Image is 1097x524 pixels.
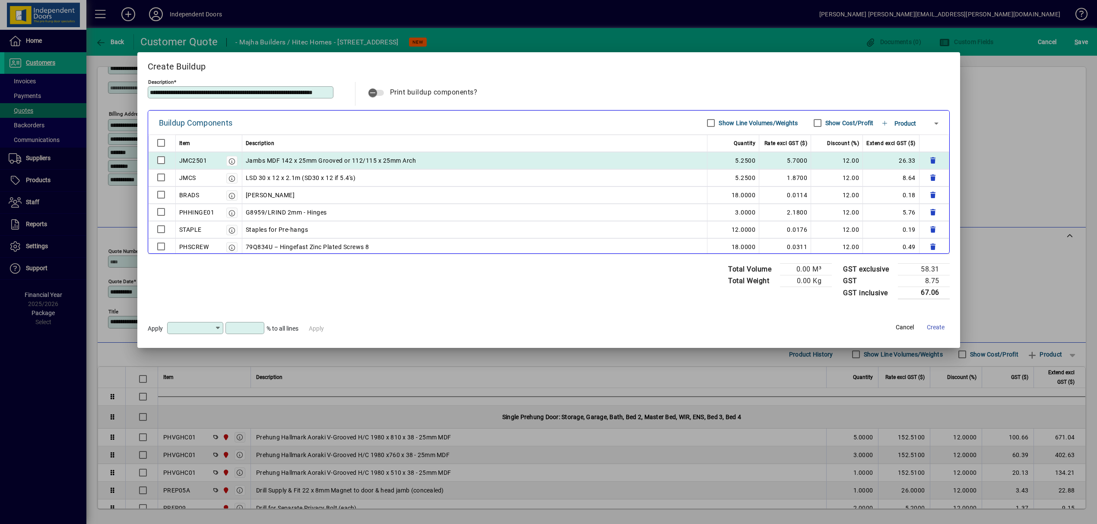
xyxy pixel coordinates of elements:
span: Print buildup components? [390,88,478,96]
span: Extend excl GST ($) [866,138,916,148]
td: 12.00 [811,204,863,221]
td: 5.2500 [707,152,759,169]
td: 18.0000 [707,238,759,256]
mat-label: Description [148,79,174,85]
div: BRADS [179,190,200,200]
td: 12.00 [811,169,863,186]
td: 8.64 [863,169,919,186]
td: 3.0000 [707,204,759,221]
td: 12.00 [811,152,863,169]
div: PHHINGE01 [179,207,215,218]
div: JMC2501 [179,155,207,166]
div: JMCS [179,173,196,183]
td: 0.18 [863,186,919,204]
td: 0.49 [863,238,919,256]
td: 0.00 Kg [780,275,832,287]
label: Show Line Volumes/Weights [717,119,798,127]
td: G8959/LRIND 2mm - Hinges [242,204,708,221]
td: Total Weight [724,275,780,287]
div: STAPLE [179,224,202,235]
div: 0.0311 [763,242,807,252]
button: Cancel [891,320,919,335]
td: Jambs MDF 142 x 25mm Grooved or 112/115 x 25mm Arch [242,152,708,169]
td: 5.76 [863,204,919,221]
div: PHSCREW [179,242,209,252]
span: Rate excl GST ($) [764,138,808,148]
td: 12.0000 [707,221,759,238]
td: 8.75 [898,275,950,287]
td: 5.2500 [707,169,759,186]
td: 0.00 M³ [780,264,832,275]
span: Quantity [734,138,755,148]
td: [PERSON_NAME] [242,186,708,204]
div: Buildup Components [159,116,233,130]
span: % to all lines [266,325,298,332]
td: 67.06 [898,287,950,299]
td: 12.00 [811,221,863,238]
td: 12.00 [811,186,863,204]
td: 58.31 [898,264,950,275]
td: 79Q834U – Hingefast Zinc Plated Screws 8 [242,238,708,256]
div: 0.0176 [763,224,807,235]
span: Create [927,323,945,332]
td: 18.0000 [707,186,759,204]
div: 2.1800 [763,207,807,218]
div: 1.8700 [763,173,807,183]
td: GST [839,275,898,287]
h2: Create Buildup [137,52,960,77]
td: GST exclusive [839,264,898,275]
div: 0.0114 [763,190,807,200]
span: Discount (%) [827,138,859,148]
td: 12.00 [811,238,863,256]
span: Description [246,138,275,148]
span: Product [894,120,916,127]
button: Create [922,320,950,335]
span: Cancel [896,323,914,332]
div: 5.7000 [763,155,807,166]
td: 26.33 [863,152,919,169]
td: Total Volume [724,264,780,275]
td: LSD 30 x 12 x 2.1m (SD30 x 12 if 5.4's) [242,169,708,186]
td: Staples for Pre-hangs [242,221,708,238]
span: Apply [148,325,163,332]
td: 0.19 [863,221,919,238]
td: GST inclusive [839,287,898,299]
label: Show Cost/Profit [824,119,874,127]
span: Item [179,138,190,148]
